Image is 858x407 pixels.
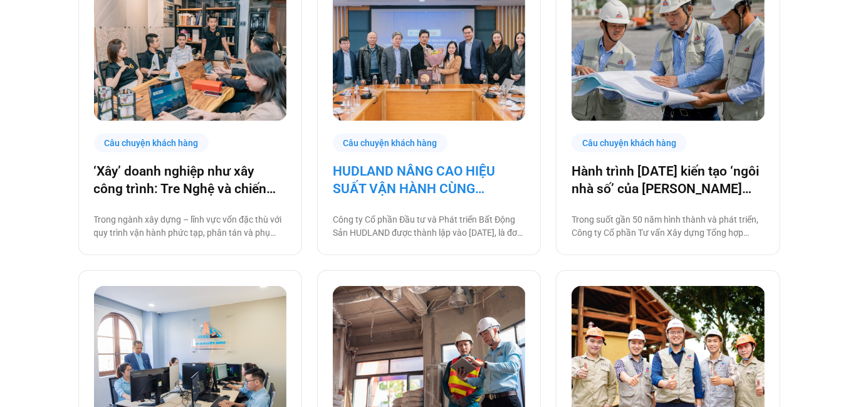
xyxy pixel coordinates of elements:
p: Trong suốt gần 50 năm hình thành và phát triển, Công ty Cổ phần Tư vấn Xây dựng Tổng hợp (Nagecco... [572,213,764,240]
p: Trong ngành xây dựng – lĩnh vực vốn đặc thù với quy trình vận hành phức tạp, phân tán và phụ thuộ... [94,213,286,240]
p: Công ty Cổ phần Đầu tư và Phát triển Bất Động Sản HUDLAND được thành lập vào [DATE], là đơn vị th... [333,213,525,240]
a: Hành trình [DATE] kiến tạo ‘ngôi nhà số’ của [PERSON_NAME] cùng [DOMAIN_NAME]: Tiết kiệm 80% thời... [572,162,764,198]
a: ‘Xây’ doanh nghiệp như xây công trình: Tre Nghệ và chiến lược chuyển đổi từ gốc [94,162,286,198]
a: HUDLAND NÂNG CAO HIỆU SUẤT VẬN HÀNH CÙNG [DOMAIN_NAME] [333,162,525,198]
div: Câu chuyện khách hàng [572,134,687,153]
div: Câu chuyện khách hàng [94,134,209,153]
div: Câu chuyện khách hàng [333,134,448,153]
